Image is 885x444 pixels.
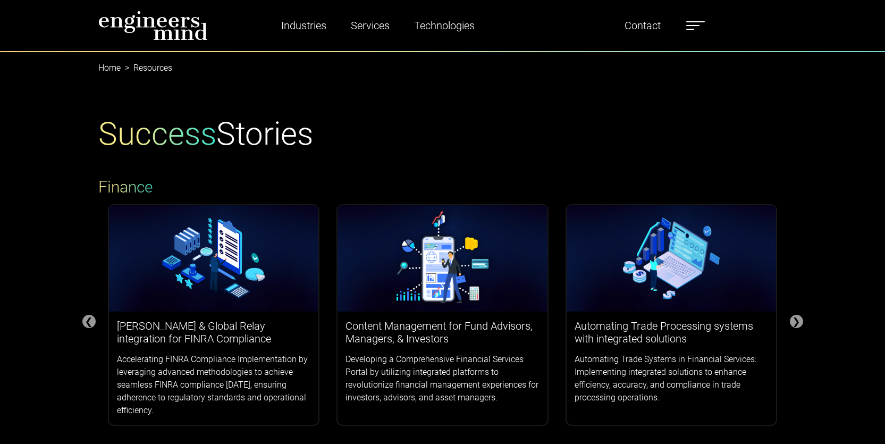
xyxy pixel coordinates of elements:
h1: Stories [98,115,313,153]
img: logos [109,205,319,312]
a: Automating Trade Processing systems with integrated solutionsAutomating Trade Systems in Financia... [567,205,777,412]
a: Services [347,13,394,38]
a: [PERSON_NAME] & Global Relay integration for FINRA ComplianceAccelerating FINRA Compliance Implem... [109,205,319,425]
a: Content Management for Fund Advisors, Managers, & InvestorsDeveloping a Comprehensive Financial S... [338,205,547,412]
li: Resources [121,62,172,74]
nav: breadcrumb [98,51,787,64]
img: logo [98,11,208,40]
span: Success [98,115,216,153]
p: Accelerating FINRA Compliance Implementation by leveraging advanced methodologies to achieve seam... [117,353,311,417]
h3: Automating Trade Processing systems with integrated solutions [575,320,769,345]
div: ❯ [790,315,803,328]
img: logos [567,205,777,312]
a: Contact [620,13,665,38]
a: Home [98,63,121,73]
p: Developing a Comprehensive Financial Services Portal by utilizing integrated platforms to revolut... [345,353,540,404]
div: ❮ [82,315,96,328]
a: Industries [277,13,331,38]
h3: Content Management for Fund Advisors, Managers, & Investors [345,320,540,345]
img: logos [338,205,547,312]
a: Technologies [410,13,479,38]
span: Finance [98,178,153,196]
p: Automating Trade Systems in Financial Services: Implementing integrated solutions to enhance effi... [575,353,769,404]
h3: [PERSON_NAME] & Global Relay integration for FINRA Compliance [117,320,311,345]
